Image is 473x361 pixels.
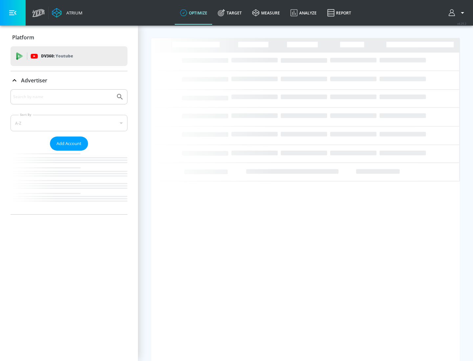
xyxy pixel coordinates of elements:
[19,113,33,117] label: Sort By
[11,89,127,214] div: Advertiser
[457,22,466,25] span: v 4.25.2
[213,1,247,25] a: Target
[56,53,73,59] p: Youtube
[21,77,47,84] p: Advertiser
[41,53,73,60] p: DV360:
[52,8,82,18] a: Atrium
[64,10,82,16] div: Atrium
[11,71,127,90] div: Advertiser
[11,46,127,66] div: DV360: Youtube
[322,1,356,25] a: Report
[247,1,285,25] a: measure
[50,137,88,151] button: Add Account
[285,1,322,25] a: Analyze
[56,140,81,147] span: Add Account
[11,28,127,47] div: Platform
[11,115,127,131] div: A-Z
[12,34,34,41] p: Platform
[175,1,213,25] a: optimize
[11,151,127,214] nav: list of Advertiser
[13,93,113,101] input: Search by name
